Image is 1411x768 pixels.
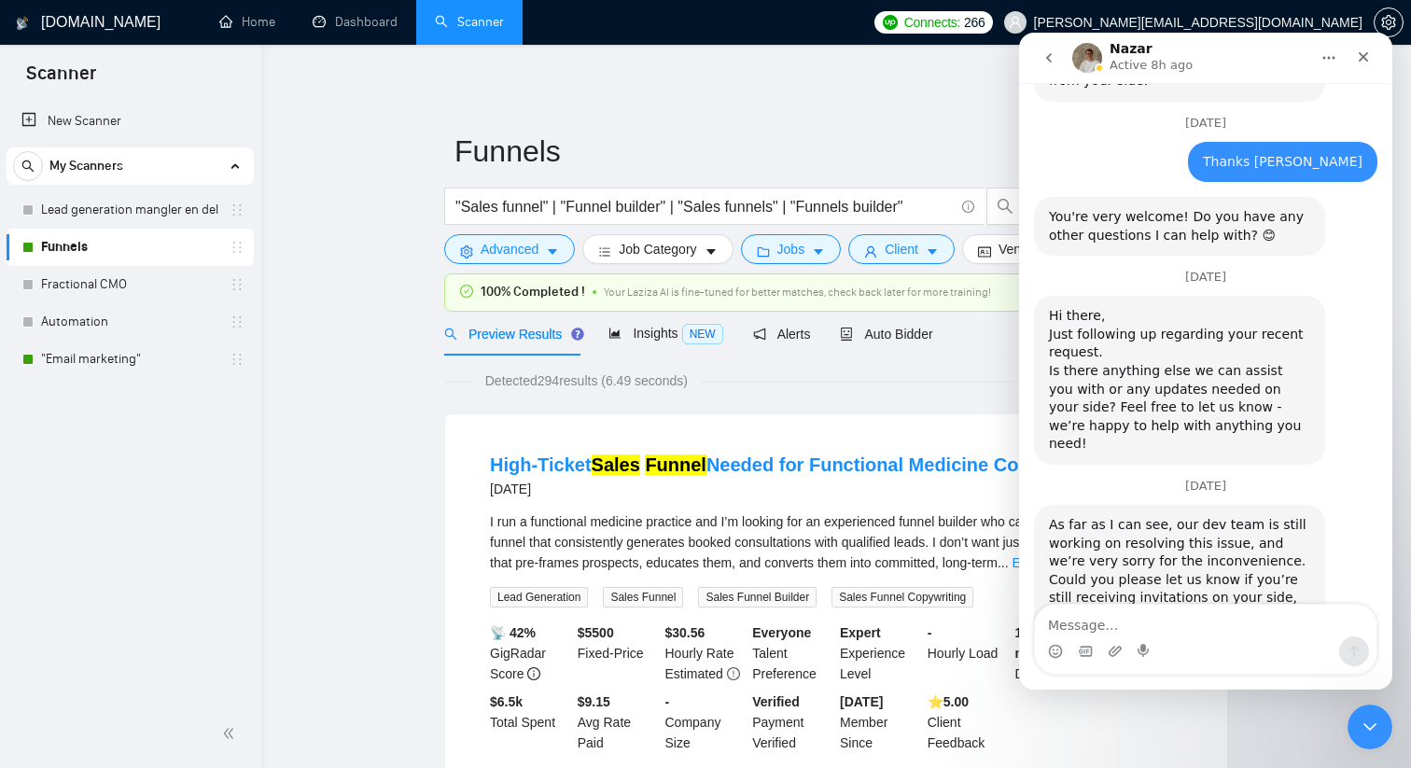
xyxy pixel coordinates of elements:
[748,622,836,684] div: Talent Preference
[592,454,640,475] mark: Sales
[582,234,733,264] button: barsJob Categorycaret-down
[444,328,457,341] span: search
[219,14,275,30] a: homeHome
[665,625,705,640] b: $ 30.56
[705,244,718,258] span: caret-down
[928,625,932,640] b: -
[444,327,579,342] span: Preview Results
[962,201,974,213] span: info-circle
[926,244,939,258] span: caret-down
[924,691,1012,753] div: Client Feedback
[490,625,536,640] b: 📡 42%
[904,12,960,33] span: Connects:
[727,667,740,680] span: exclamation-circle
[999,239,1040,259] span: Vendor
[986,188,1024,225] button: search
[313,14,398,30] a: dashboardDashboard
[836,622,924,684] div: Experience Level
[1015,625,1063,661] b: 1 to 3 months
[481,239,538,259] span: Advanced
[472,370,701,391] span: Detected 294 results (6.49 seconds)
[662,622,749,684] div: Hourly Rate
[481,282,585,302] span: 100% Completed !
[41,341,218,378] a: "Email marketing"
[49,147,123,185] span: My Scanners
[665,666,723,681] span: Estimated
[230,277,244,292] span: holder
[21,103,239,140] a: New Scanner
[1374,15,1404,30] a: setting
[546,244,559,258] span: caret-down
[7,147,254,378] li: My Scanners
[435,14,504,30] a: searchScanner
[752,625,811,640] b: Everyone
[486,622,574,684] div: GigRadar Score
[885,239,918,259] span: Client
[15,472,306,622] div: As far as I can see, our dev team is still working on resolving this issue, and we’re very sorry ...
[89,611,104,626] button: Upload attachment
[840,625,881,640] b: Expert
[574,691,662,753] div: Avg Rate Paid
[41,191,218,229] a: Lead generation mangler en del
[978,244,991,258] span: idcard
[11,60,111,99] span: Scanner
[486,691,574,753] div: Total Spent
[119,611,133,626] button: Start recording
[928,694,969,709] b: ⭐️ 5.00
[16,572,357,604] textarea: Message…
[698,587,817,607] span: Sales Funnel Builder
[490,511,1182,573] div: I run a functional medicine practice and I’m looking for an experienced funnel builder who can cr...
[578,694,610,709] b: $9.15
[320,604,350,634] button: Send a message…
[998,555,1009,570] span: ...
[230,314,244,329] span: holder
[455,195,954,218] input: Search Freelance Jobs...
[840,327,932,342] span: Auto Bidder
[598,244,611,258] span: bars
[490,478,1079,500] div: [DATE]
[1009,16,1022,29] span: user
[864,244,877,258] span: user
[962,234,1076,264] button: idcardVendorcaret-down
[14,160,42,173] span: search
[645,454,706,475] mark: Funnel
[840,328,853,341] span: robot
[41,303,218,341] a: Automation
[490,694,523,709] b: $ 6.5k
[574,622,662,684] div: Fixed-Price
[604,286,991,299] span: Your Laziza AI is fine-tuned for better matches, check back later for more training!
[753,328,766,341] span: notification
[682,324,723,344] span: NEW
[230,240,244,255] span: holder
[753,327,811,342] span: Alerts
[1348,705,1392,749] iframe: Intercom live chat
[230,202,244,217] span: holder
[840,694,883,709] b: [DATE]
[578,625,614,640] b: $ 5500
[569,326,586,342] div: Tooltip anchor
[883,15,898,30] img: upwork-logo.png
[1012,622,1099,684] div: Duration
[490,587,588,607] span: Lead Generation
[460,244,473,258] span: setting
[444,234,575,264] button: settingAdvancedcaret-down
[454,128,1190,175] input: Scanner name...
[1019,33,1392,690] iframe: Intercom live chat
[490,514,1180,570] span: I run a functional medicine practice and I’m looking for an experienced funnel builder who can cr...
[30,483,291,611] div: As far as I can see, our dev team is still working on resolving this issue, and we’re very sorry ...
[757,244,770,258] span: folder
